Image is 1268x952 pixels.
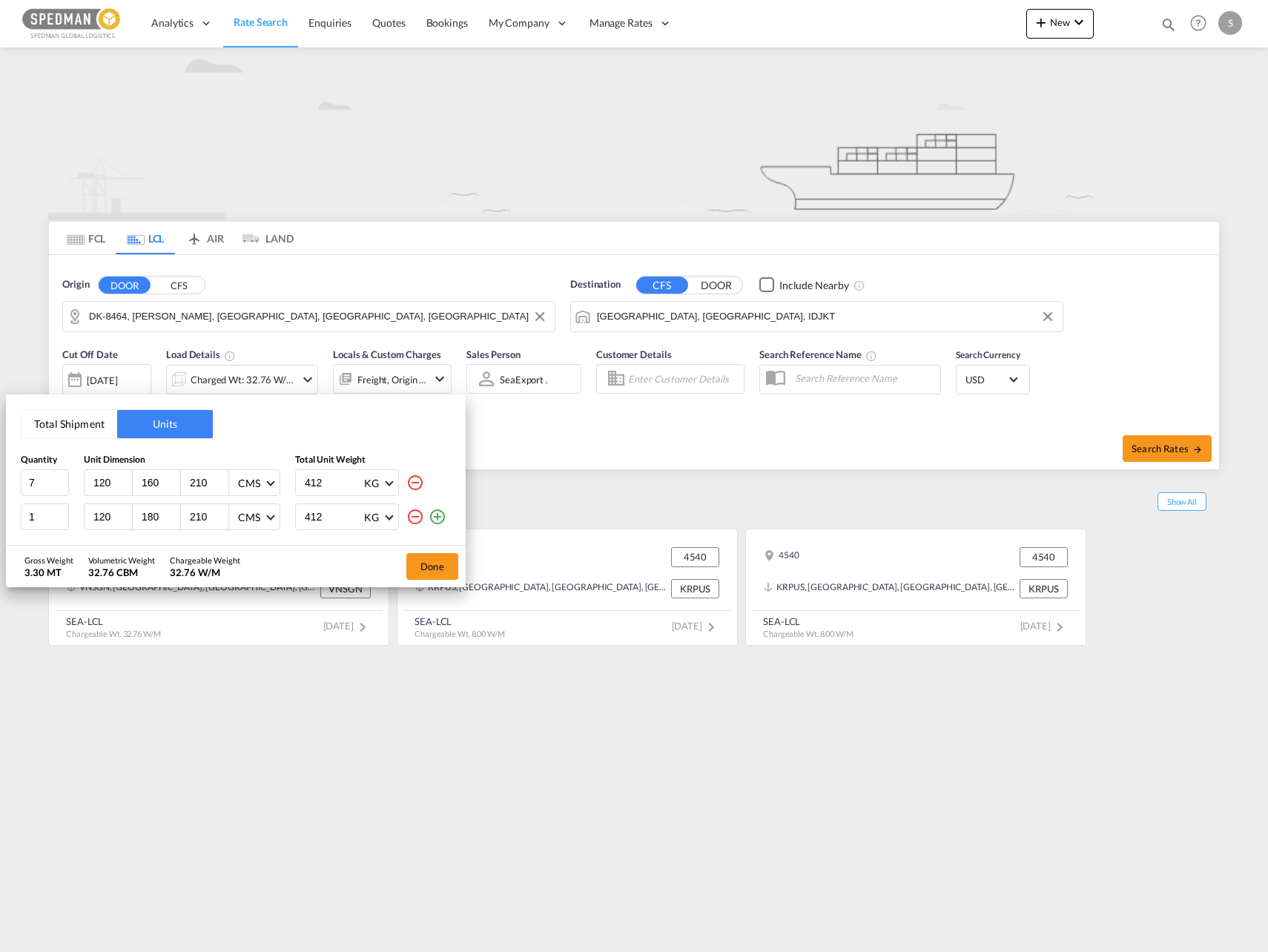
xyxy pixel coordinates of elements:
input: Enter weight [303,504,363,529]
input: W [140,476,180,489]
div: Unit Dimension [84,454,280,466]
input: Qty [21,503,69,530]
div: KG [364,477,379,489]
input: L [92,510,132,523]
div: CMS [238,477,260,489]
div: CMS [238,511,260,523]
div: Chargeable Weight [170,555,240,566]
md-icon: icon-minus-circle-outline [406,474,424,492]
input: W [140,510,180,523]
md-icon: icon-plus-circle-outline [429,508,446,526]
input: H [188,510,228,523]
div: Quantity [21,454,69,466]
div: 3.30 MT [24,566,73,579]
div: 32.76 CBM [88,566,155,579]
button: Total Shipment [22,410,117,438]
input: L [92,476,132,489]
input: H [188,476,228,489]
div: 32.76 W/M [170,566,240,579]
div: Gross Weight [24,555,73,566]
button: Units [117,410,213,438]
button: Done [406,553,458,580]
div: KG [364,511,379,523]
input: Qty [21,469,69,496]
div: Total Unit Weight [295,454,451,466]
md-icon: icon-minus-circle-outline [406,508,424,526]
div: Volumetric Weight [88,555,155,566]
input: Enter weight [303,470,363,495]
